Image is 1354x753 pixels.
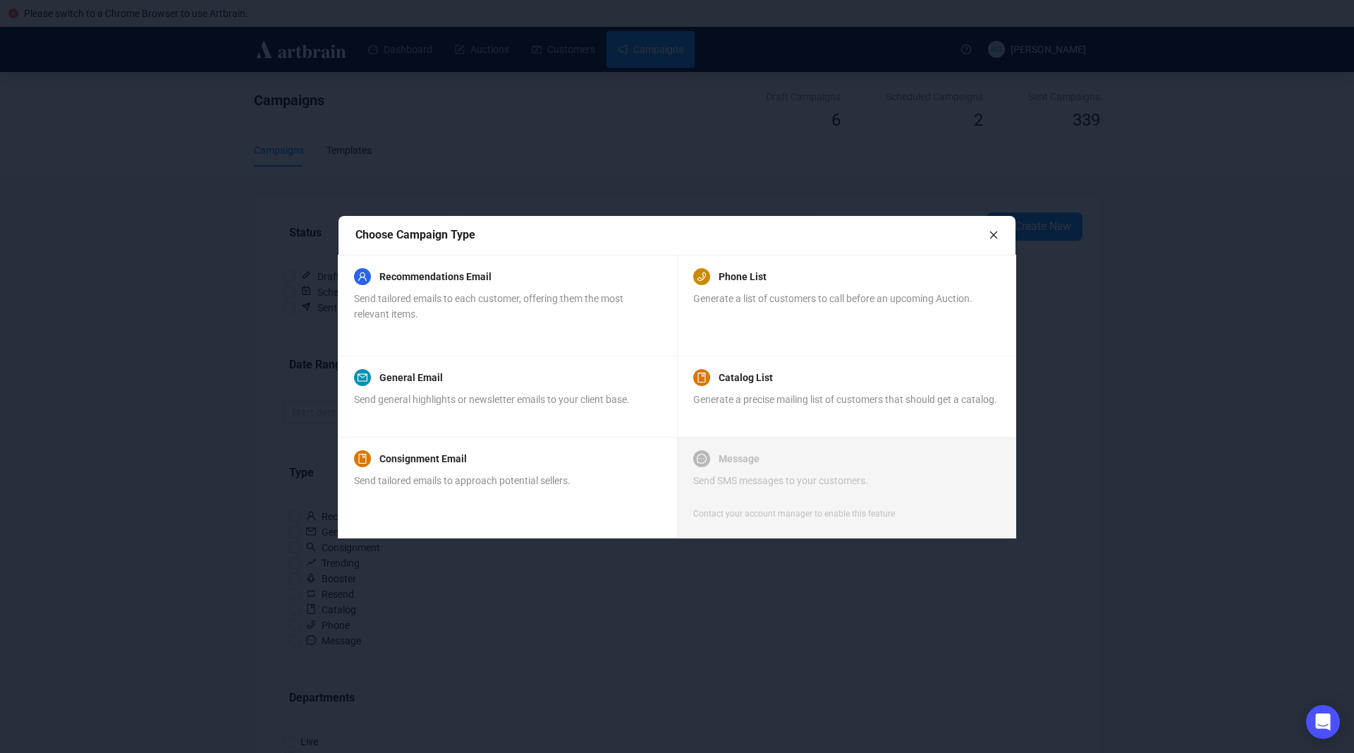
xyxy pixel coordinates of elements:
span: Send tailored emails to each customer, offering them the most relevant items. [354,293,623,320]
div: Choose Campaign Type [355,226,989,243]
a: General Email [379,369,443,386]
a: Message [719,450,760,467]
div: Contact your account manager to enable this feature [693,507,895,521]
span: Generate a list of customers to call before an upcoming Auction. [693,293,972,304]
span: close [989,230,999,240]
div: Open Intercom Messenger [1306,705,1340,739]
span: Send SMS messages to your customers. [693,475,868,486]
span: mail [358,373,367,382]
span: message [697,454,707,464]
span: book [697,373,707,382]
span: phone [697,272,707,282]
span: book [358,454,367,464]
span: Generate a precise mailing list of customers that should get a catalog. [693,394,997,405]
a: Phone List [719,268,767,285]
span: Send general highlights or newsletter emails to your client base. [354,394,630,405]
a: Recommendations Email [379,268,492,285]
a: Consignment Email [379,450,467,467]
span: Send tailored emails to approach potential sellers. [354,475,571,486]
a: Catalog List [719,369,773,386]
span: user [358,272,367,282]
